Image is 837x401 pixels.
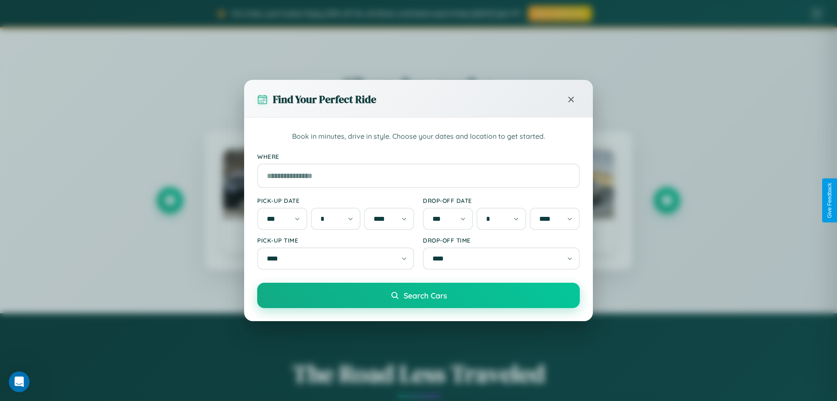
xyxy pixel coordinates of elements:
p: Book in minutes, drive in style. Choose your dates and location to get started. [257,131,580,142]
h3: Find Your Perfect Ride [273,92,376,106]
label: Drop-off Time [423,236,580,244]
span: Search Cars [404,291,447,300]
label: Drop-off Date [423,197,580,204]
button: Search Cars [257,283,580,308]
label: Pick-up Date [257,197,414,204]
label: Pick-up Time [257,236,414,244]
label: Where [257,153,580,160]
